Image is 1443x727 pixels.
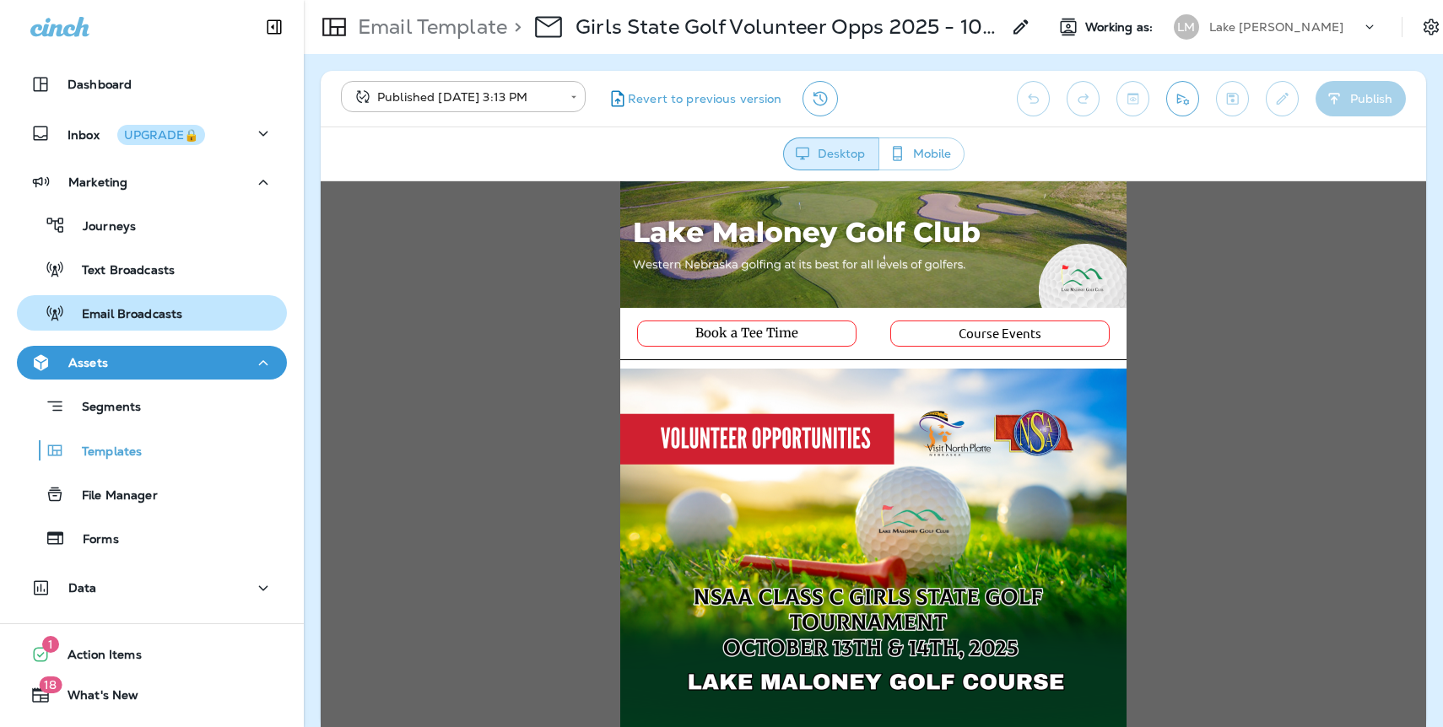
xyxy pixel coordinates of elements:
[17,346,287,380] button: Assets
[17,165,287,199] button: Marketing
[576,14,1001,40] p: Girls State Golf Volunteer Opps 2025 - 10/14
[68,175,127,189] p: Marketing
[353,89,559,105] div: Published [DATE] 3:13 PM
[17,207,287,243] button: Journeys
[17,571,287,605] button: Data
[65,400,141,417] p: Segments
[66,219,136,235] p: Journeys
[1085,20,1157,35] span: Working as:
[117,125,205,145] button: UPGRADE🔒
[1166,81,1199,116] button: Send test email
[68,581,97,595] p: Data
[351,14,507,40] p: Email Template
[17,67,287,101] button: Dashboard
[17,477,287,512] button: File Manager
[51,688,138,708] span: What's New
[65,444,142,460] p: Templates
[66,532,119,548] p: Forms
[39,676,62,693] span: 18
[51,648,142,668] span: Action Items
[17,251,287,287] button: Text Broadcasts
[68,78,132,91] p: Dashboard
[17,116,287,150] button: InboxUPGRADE🔒
[17,520,287,556] button: Forms
[124,129,198,141] div: UPGRADE🔒
[251,10,298,44] button: Collapse Sidebar
[507,14,522,40] p: >
[628,91,782,107] span: Revert to previous version
[68,356,108,369] p: Assets
[1174,14,1199,40] div: LM
[17,295,287,331] button: Email Broadcasts
[65,263,175,279] p: Text Broadcasts
[317,140,535,164] a: Book a Tee Time
[17,433,287,468] button: Templates
[570,140,788,164] a: Course Events
[68,125,205,143] p: Inbox
[599,81,789,116] button: Revert to previous version
[65,488,158,504] p: File Manager
[300,187,806,567] img: Tees and Tunes
[17,638,287,671] button: 1Action Items
[803,81,838,116] button: View Changelog
[783,137,879,170] button: Desktop
[42,636,59,653] span: 1
[17,678,287,712] button: 18What's New
[17,388,287,424] button: Segments
[1209,20,1344,34] p: Lake [PERSON_NAME]
[878,137,965,170] button: Mobile
[65,307,182,323] p: Email Broadcasts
